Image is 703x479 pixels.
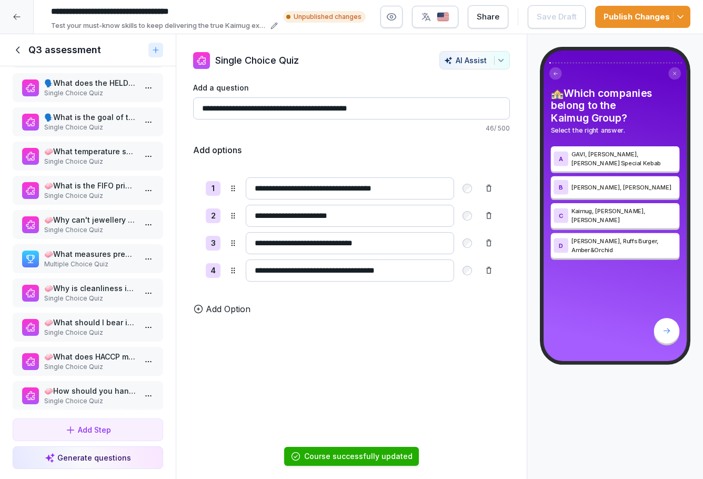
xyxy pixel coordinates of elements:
h5: Add options [193,144,242,156]
div: 🗣️What is the goal of the HELD principle in customer service?Single Choice Quiz [13,107,163,136]
p: Single Choice Quiz [44,225,136,235]
p: D [559,242,563,248]
p: Test your must-know skills to keep delivering the true Kaimug experience. Top performers will rec... [51,21,267,31]
div: 🗣️What does the HELD principle (Customer service quideline used to handle interactions effectivel... [13,73,163,102]
p: Add Option [206,303,250,315]
p: Single Choice Quiz [44,123,136,132]
p: A [559,155,563,162]
p: 🧼What does HACCP mean? [44,351,136,362]
p: 🗣️What does the HELD principle (Customer service quideline used to handle interactions effectivel... [44,77,136,88]
button: Publish Changes [595,6,690,28]
h4: 🏤​Which companies belong to the Kaimug Group? [551,87,679,124]
p: Kaimug, [PERSON_NAME], [PERSON_NAME] [571,207,677,224]
div: 🧼Why is cleanliness in the workplace crucial?Single Choice Quiz [13,278,163,307]
p: Single Choice Quiz [44,294,136,303]
div: Share [477,11,499,23]
p: 🧼What measures prevent the transfer of bacteria to food? [44,248,136,260]
p: 🧼What temperature should a refrigerator have for food? [44,146,136,157]
button: AI Assist [439,51,510,69]
p: 🗣️What is the goal of the HELD principle in customer service? [44,112,136,123]
button: Save Draft [528,5,586,28]
p: 🧼Why is cleanliness in the workplace crucial? [44,283,136,294]
div: 🧼How should you handle food in the fridge?Single Choice Quiz [13,381,163,410]
p: [PERSON_NAME], [PERSON_NAME] [571,183,677,192]
div: 🧼What is the FIFO principle in food storage?Single Choice Quiz [13,176,163,205]
button: Generate questions [13,446,163,469]
p: 🧼What should I bear in mind when storing food? [44,317,136,328]
p: Select the right answer. [551,126,679,136]
div: 🧼What should I bear in mind when storing food?Single Choice Quiz [13,313,163,342]
p: GAVI, [PERSON_NAME], [PERSON_NAME] Special Kebab [571,150,677,167]
img: us.svg [437,12,449,22]
p: B [559,184,563,190]
p: Single Choice Quiz [44,191,136,201]
button: Add Step [13,418,163,441]
div: Add Step [65,424,111,435]
p: Single Choice Quiz [44,362,136,372]
div: Publish Changes [604,11,682,23]
p: 2 [211,210,216,222]
p: 🧼Why can't jewellery be worn in the kitchen? [44,214,136,225]
p: 🧼What is the FIFO principle in food storage? [44,180,136,191]
p: 3 [211,237,216,250]
p: 🧼How should you handle food in the fridge? [44,385,136,396]
div: 🧼Why can't jewellery be worn in the kitchen?Single Choice Quiz [13,210,163,239]
p: 4 [210,265,216,277]
p: [PERSON_NAME], Ruffs Burger, Amber&Orchid [571,237,677,254]
label: Add a question [193,82,510,93]
div: Save Draft [537,11,577,23]
p: Single Choice Quiz [44,157,136,166]
div: 🧼What does HACCP mean?Single Choice Quiz [13,347,163,376]
p: Unpublished changes [294,12,361,22]
button: Share [468,5,508,28]
p: Single Choice Quiz [44,88,136,98]
p: 46 / 500 [193,124,510,133]
div: Generate questions [45,452,131,463]
p: Single Choice Quiz [215,53,299,67]
p: Single Choice Quiz [44,396,136,406]
p: C [559,212,563,218]
div: Course successfully updated [304,451,413,462]
p: Single Choice Quiz [44,328,136,337]
p: 1 [212,183,215,195]
div: 🧼What measures prevent the transfer of bacteria to food?Multiple Choice Quiz [13,244,163,273]
div: AI Assist [444,56,505,65]
div: 🧼What temperature should a refrigerator have for food?Single Choice Quiz [13,142,163,171]
p: Multiple Choice Quiz [44,260,136,269]
h1: Q3 assessment [28,44,101,56]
